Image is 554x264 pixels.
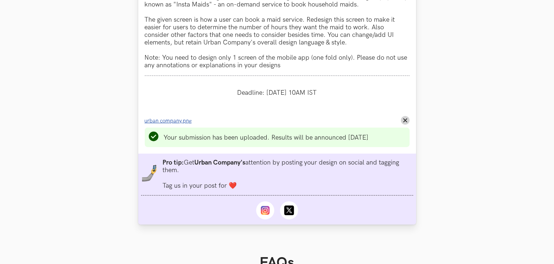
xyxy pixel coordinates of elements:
strong: Pro tip: [162,159,184,166]
img: mobile-in-hand.png [141,165,158,182]
li: Your submission has been uploaded. Results will be announced [DATE] [164,134,369,141]
div: Deadline: [DATE] 10AM IST [145,82,410,103]
a: urban company.png [145,117,196,124]
li: Get attention by posting your design on social and tagging them. Tag us in your post for ❤️ [162,159,413,190]
strong: Urban Company's [194,159,245,166]
span: urban company.png [145,118,192,124]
